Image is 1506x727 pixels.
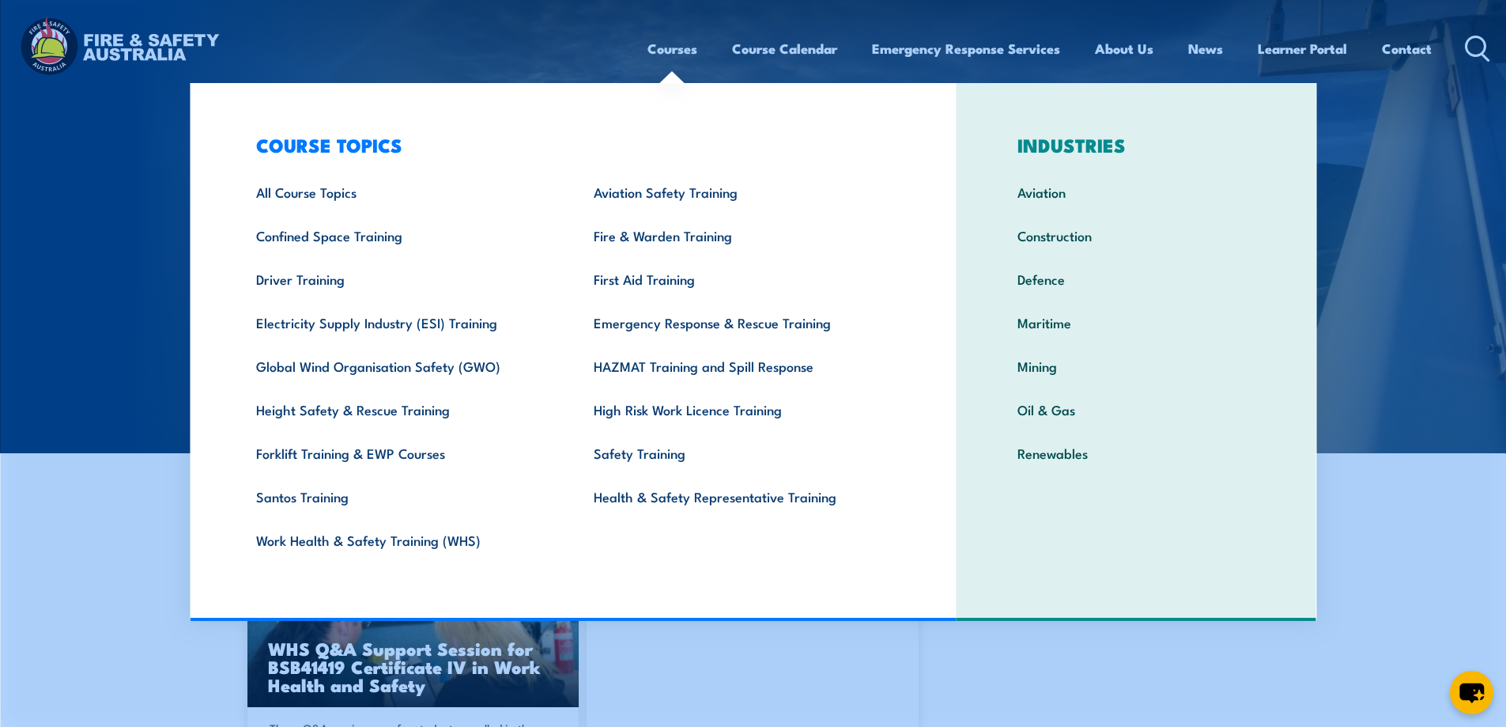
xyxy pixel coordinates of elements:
[232,518,569,562] a: Work Health & Safety Training (WHS)
[232,388,569,431] a: Height Safety & Rescue Training
[993,214,1280,257] a: Construction
[647,28,697,70] a: Courses
[232,431,569,475] a: Forklift Training & EWP Courses
[1095,28,1153,70] a: About Us
[569,170,907,214] a: Aviation Safety Training
[232,257,569,301] a: Driver Training
[569,475,907,518] a: Health & Safety Representative Training
[569,344,907,388] a: HAZMAT Training and Spill Response
[232,301,569,344] a: Electricity Supply Industry (ESI) Training
[1258,28,1347,70] a: Learner Portal
[993,301,1280,344] a: Maritime
[569,431,907,475] a: Safety Training
[1188,28,1223,70] a: News
[569,214,907,257] a: Fire & Warden Training
[268,639,559,694] h3: WHS Q&A Support Session for BSB41419 Certificate IV in Work Health and Safety
[732,28,837,70] a: Course Calendar
[569,388,907,431] a: High Risk Work Licence Training
[232,214,569,257] a: Confined Space Training
[1450,671,1493,714] button: chat-button
[232,134,907,156] h3: COURSE TOPICS
[993,257,1280,301] a: Defence
[569,301,907,344] a: Emergency Response & Rescue Training
[993,344,1280,388] a: Mining
[993,388,1280,431] a: Oil & Gas
[232,344,569,388] a: Global Wind Organisation Safety (GWO)
[232,170,569,214] a: All Course Topics
[1382,28,1432,70] a: Contact
[872,28,1060,70] a: Emergency Response Services
[232,475,569,518] a: Santos Training
[569,257,907,301] a: First Aid Training
[993,170,1280,214] a: Aviation
[993,431,1280,475] a: Renewables
[993,134,1280,156] h3: INDUSTRIES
